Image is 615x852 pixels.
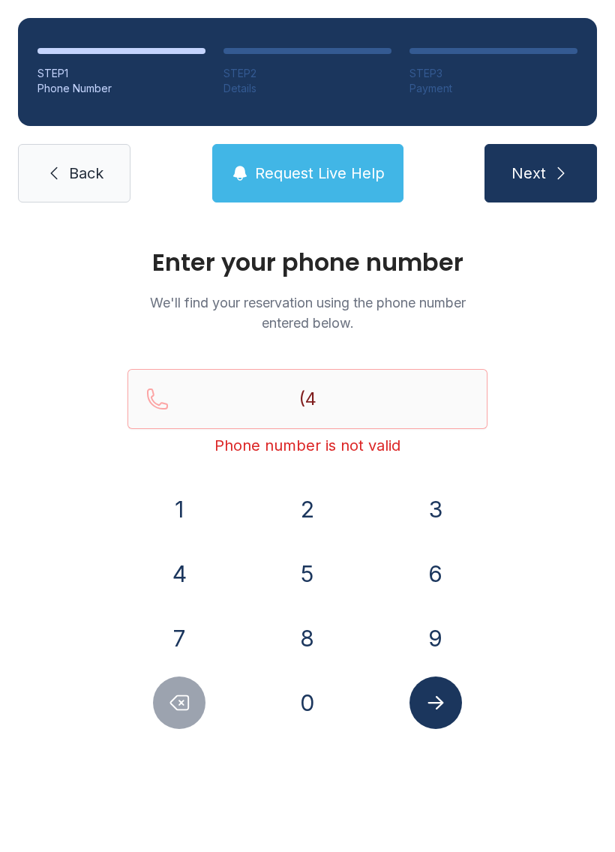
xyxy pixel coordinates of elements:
div: STEP 3 [409,66,577,81]
button: 7 [153,612,205,664]
button: Delete number [153,676,205,729]
h1: Enter your phone number [127,250,487,274]
span: Request Live Help [255,163,385,184]
button: 3 [409,483,462,535]
span: Next [511,163,546,184]
button: 0 [281,676,334,729]
div: Phone number is not valid [127,435,487,456]
button: Submit lookup form [409,676,462,729]
button: 8 [281,612,334,664]
div: Details [223,81,391,96]
button: 2 [281,483,334,535]
button: 6 [409,547,462,600]
div: Payment [409,81,577,96]
p: We'll find your reservation using the phone number entered below. [127,292,487,333]
button: 9 [409,612,462,664]
span: Back [69,163,103,184]
button: 5 [281,547,334,600]
div: STEP 2 [223,66,391,81]
button: 1 [153,483,205,535]
button: 4 [153,547,205,600]
div: STEP 1 [37,66,205,81]
div: Phone Number [37,81,205,96]
input: Reservation phone number [127,369,487,429]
